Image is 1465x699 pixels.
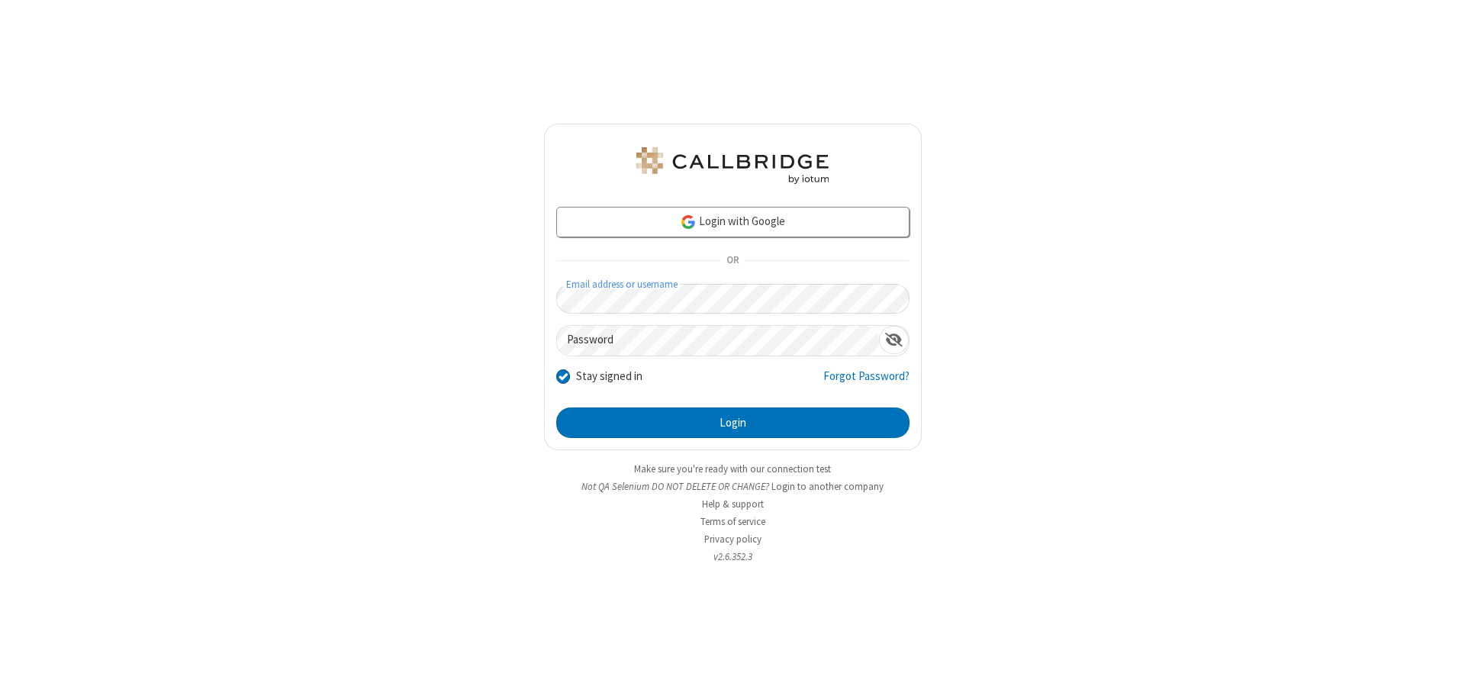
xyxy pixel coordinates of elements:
img: google-icon.png [680,214,697,230]
img: QA Selenium DO NOT DELETE OR CHANGE [633,147,832,184]
a: Privacy policy [704,533,761,546]
a: Forgot Password? [823,368,910,397]
label: Stay signed in [576,368,642,385]
span: OR [720,250,745,272]
a: Help & support [702,498,764,511]
a: Terms of service [700,515,765,528]
li: v2.6.352.3 [544,549,922,564]
a: Make sure you're ready with our connection test [634,462,831,475]
button: Login to another company [771,479,884,494]
a: Login with Google [556,207,910,237]
input: Email address or username [556,284,910,314]
button: Login [556,407,910,438]
li: Not QA Selenium DO NOT DELETE OR CHANGE? [544,479,922,494]
input: Password [557,326,879,356]
div: Show password [879,326,909,354]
